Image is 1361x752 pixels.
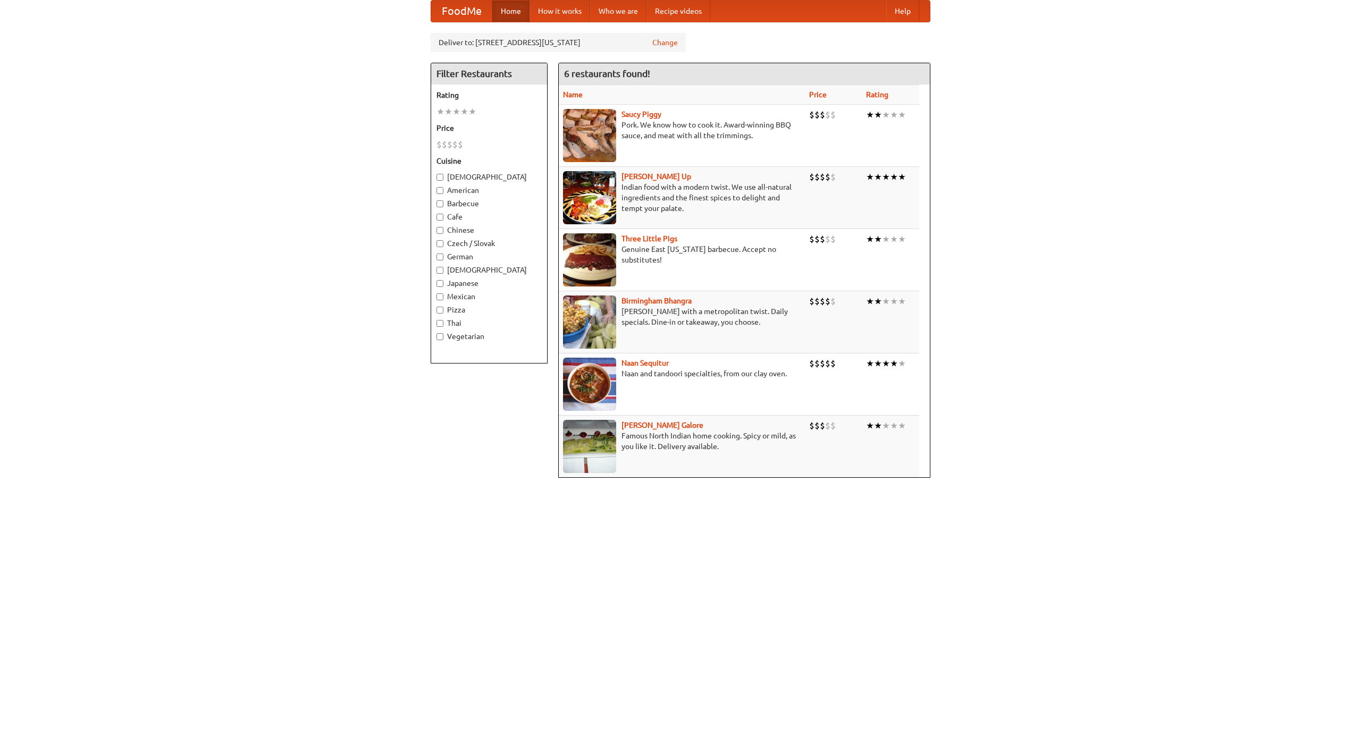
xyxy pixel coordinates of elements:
[563,368,801,379] p: Naan and tandoori specialties, from our clay oven.
[621,172,691,181] b: [PERSON_NAME] Up
[436,187,443,194] input: American
[825,171,830,183] li: $
[890,295,898,307] li: ★
[436,291,542,302] label: Mexican
[882,233,890,245] li: ★
[436,200,443,207] input: Barbecue
[468,106,476,117] li: ★
[890,171,898,183] li: ★
[444,106,452,117] li: ★
[830,295,836,307] li: $
[898,358,906,369] li: ★
[890,233,898,245] li: ★
[814,358,820,369] li: $
[621,234,677,243] a: Three Little Pigs
[563,295,616,349] img: bhangra.jpg
[563,430,801,452] p: Famous North Indian home cooking. Spicy or mild, as you like it. Delivery available.
[809,109,814,121] li: $
[874,109,882,121] li: ★
[436,227,443,234] input: Chinese
[436,139,442,150] li: $
[830,171,836,183] li: $
[652,37,678,48] a: Change
[621,297,692,305] b: Birmingham Bhangra
[563,420,616,473] img: currygalore.jpg
[814,171,820,183] li: $
[830,420,836,432] li: $
[866,233,874,245] li: ★
[882,358,890,369] li: ★
[646,1,710,22] a: Recipe videos
[898,233,906,245] li: ★
[866,420,874,432] li: ★
[825,295,830,307] li: $
[820,233,825,245] li: $
[621,359,669,367] a: Naan Sequitur
[825,109,830,121] li: $
[809,420,814,432] li: $
[492,1,530,22] a: Home
[621,421,703,429] a: [PERSON_NAME] Galore
[436,254,443,260] input: German
[874,295,882,307] li: ★
[563,233,616,286] img: littlepigs.jpg
[820,420,825,432] li: $
[590,1,646,22] a: Who we are
[882,420,890,432] li: ★
[898,420,906,432] li: ★
[866,295,874,307] li: ★
[436,238,542,249] label: Czech / Slovak
[563,182,801,214] p: Indian food with a modern twist. We use all-natural ingredients and the finest spices to delight ...
[442,139,447,150] li: $
[436,174,443,181] input: [DEMOGRAPHIC_DATA]
[621,110,661,119] a: Saucy Piggy
[452,106,460,117] li: ★
[866,90,888,99] a: Rating
[436,240,443,247] input: Czech / Slovak
[809,90,827,99] a: Price
[436,123,542,133] h5: Price
[898,295,906,307] li: ★
[436,280,443,287] input: Japanese
[436,331,542,342] label: Vegetarian
[436,185,542,196] label: American
[830,358,836,369] li: $
[890,109,898,121] li: ★
[447,139,452,150] li: $
[563,171,616,224] img: curryup.jpg
[436,267,443,274] input: [DEMOGRAPHIC_DATA]
[436,278,542,289] label: Japanese
[563,244,801,265] p: Genuine East [US_STATE] barbecue. Accept no substitutes!
[431,63,547,85] h4: Filter Restaurants
[563,90,583,99] a: Name
[460,106,468,117] li: ★
[563,109,616,162] img: saucy.jpg
[563,120,801,141] p: Pork. We know how to cook it. Award-winning BBQ sauce, and meat with all the trimmings.
[436,225,542,235] label: Chinese
[825,420,830,432] li: $
[809,233,814,245] li: $
[436,172,542,182] label: [DEMOGRAPHIC_DATA]
[814,295,820,307] li: $
[563,306,801,327] p: [PERSON_NAME] with a metropolitan twist. Daily specials. Dine-in or takeaway, you choose.
[898,171,906,183] li: ★
[890,358,898,369] li: ★
[874,420,882,432] li: ★
[809,295,814,307] li: $
[814,420,820,432] li: $
[436,318,542,328] label: Thai
[436,251,542,262] label: German
[825,358,830,369] li: $
[814,109,820,121] li: $
[436,198,542,209] label: Barbecue
[882,109,890,121] li: ★
[830,233,836,245] li: $
[866,109,874,121] li: ★
[886,1,919,22] a: Help
[436,305,542,315] label: Pizza
[436,333,443,340] input: Vegetarian
[436,214,443,221] input: Cafe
